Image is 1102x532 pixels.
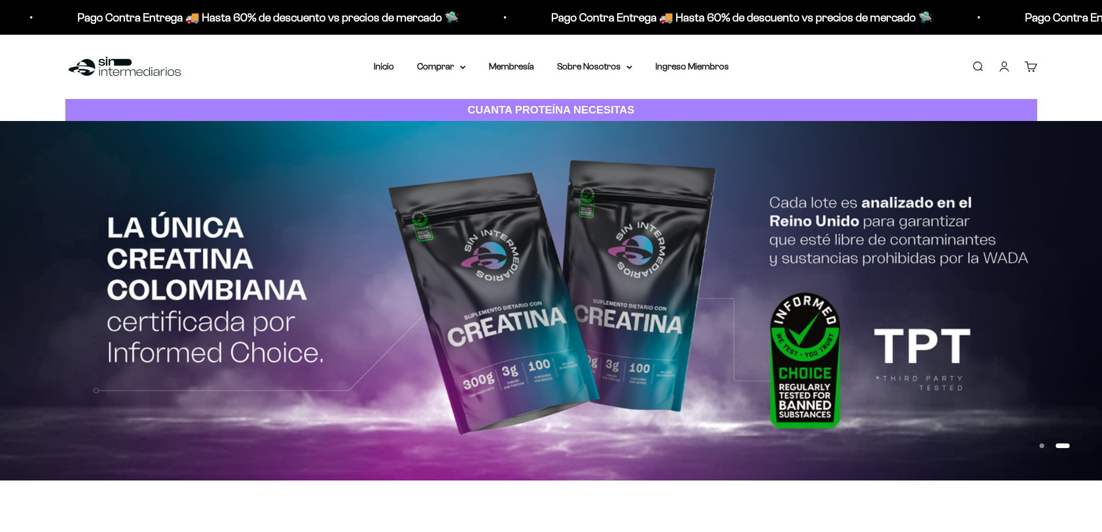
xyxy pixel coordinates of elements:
summary: Comprar [417,59,466,74]
a: Inicio [374,61,394,71]
summary: Sobre Nosotros [557,59,632,74]
a: Ingreso Miembros [655,61,729,71]
strong: CUANTA PROTEÍNA NECESITAS [467,104,635,116]
p: Pago Contra Entrega 🚚 Hasta 60% de descuento vs precios de mercado 🛸 [547,8,928,27]
p: Pago Contra Entrega 🚚 Hasta 60% de descuento vs precios de mercado 🛸 [73,8,454,27]
a: Membresía [489,61,534,71]
a: CUANTA PROTEÍNA NECESITAS [65,99,1037,122]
